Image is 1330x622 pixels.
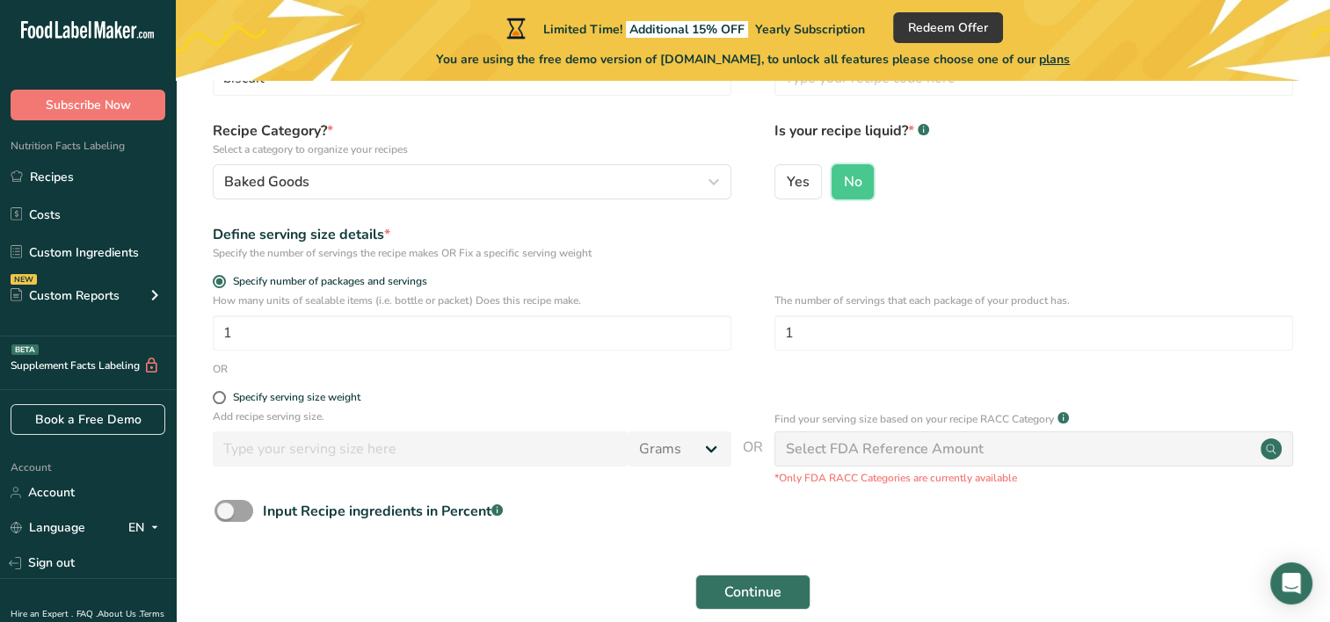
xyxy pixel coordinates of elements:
[76,608,98,620] a: FAQ .
[213,224,731,245] div: Define serving size details
[46,96,131,114] span: Subscribe Now
[213,120,731,157] label: Recipe Category?
[695,575,810,610] button: Continue
[774,470,1293,486] p: *Only FDA RACC Categories are currently available
[436,50,1070,69] span: You are using the free demo version of [DOMAIN_NAME], to unlock all features please choose one of...
[98,608,140,620] a: About Us .
[11,90,165,120] button: Subscribe Now
[774,293,1293,308] p: The number of servings that each package of your product has.
[213,141,731,157] p: Select a category to organize your recipes
[787,173,810,191] span: Yes
[1039,51,1070,68] span: plans
[626,21,748,38] span: Additional 15% OFF
[503,18,865,39] div: Limited Time!
[11,404,165,435] a: Book a Free Demo
[213,245,731,261] div: Specify the number of servings the recipe makes OR Fix a specific serving weight
[908,18,988,37] span: Redeem Offer
[128,517,165,539] div: EN
[213,293,731,308] p: How many units of sealable items (i.e. bottle or packet) Does this recipe make.
[224,171,309,192] span: Baked Goods
[213,164,731,199] button: Baked Goods
[226,275,427,288] span: Specify number of packages and servings
[213,431,629,466] input: Type your serving size here
[774,120,1293,157] label: Is your recipe liquid?
[893,12,1003,43] button: Redeem Offer
[755,21,865,38] span: Yearly Subscription
[774,411,1054,427] p: Find your serving size based on your recipe RACC Category
[11,512,85,543] a: Language
[743,437,763,486] span: OR
[11,286,120,305] div: Custom Reports
[724,582,781,603] span: Continue
[1270,562,1312,604] div: Open Intercom Messenger
[11,608,73,620] a: Hire an Expert .
[213,409,731,424] p: Add recipe serving size.
[786,438,984,459] div: Select FDA Reference Amount
[233,391,360,404] div: Specify serving size weight
[843,173,861,191] span: No
[11,274,37,285] div: NEW
[263,501,503,522] div: Input Recipe ingredients in Percent
[213,361,228,377] div: OR
[11,344,39,355] div: BETA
